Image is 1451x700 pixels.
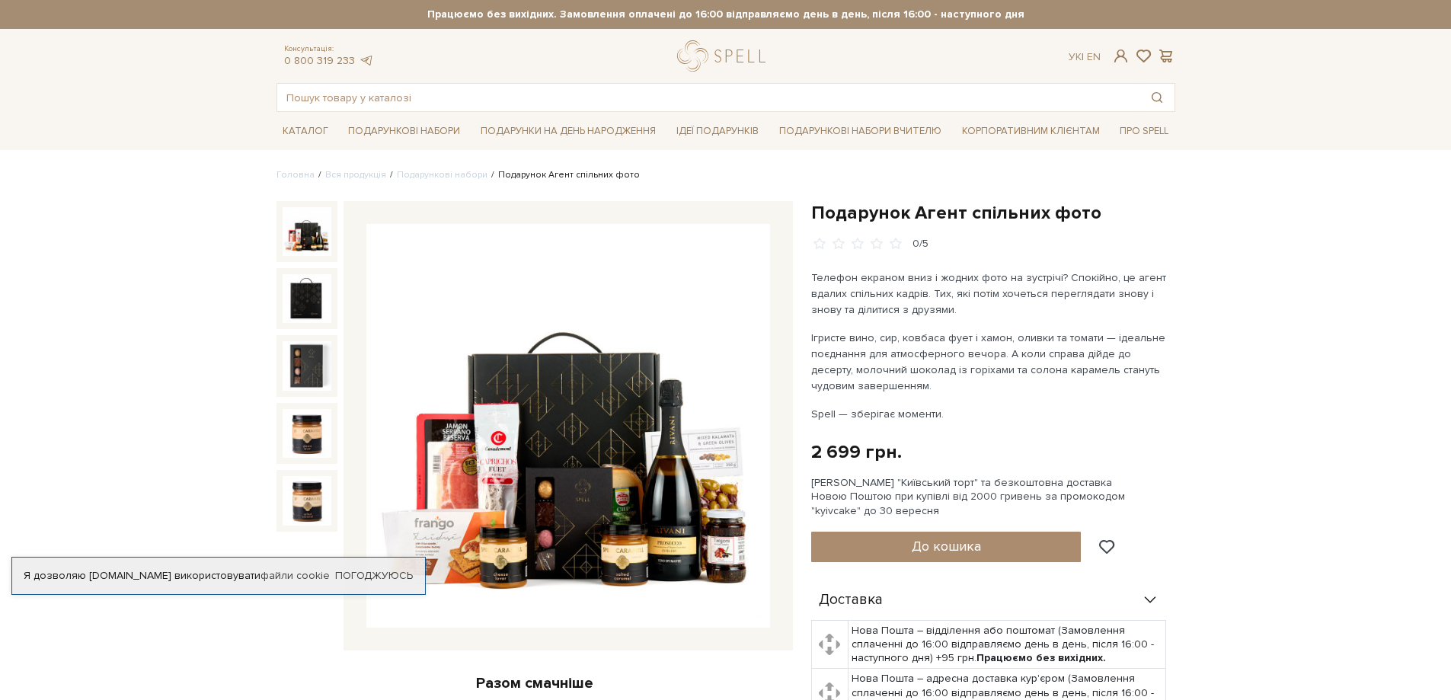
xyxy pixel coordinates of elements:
[487,168,640,182] li: Подарунок Агент спільних фото
[677,40,772,72] a: logo
[976,651,1106,664] b: Працюємо без вихідних.
[811,532,1082,562] button: До кошика
[276,169,315,181] a: Головна
[1087,50,1101,63] a: En
[1139,84,1175,111] button: Пошук товару у каталозі
[670,120,765,143] a: Ідеї подарунків
[1082,50,1084,63] span: |
[12,569,425,583] div: Я дозволяю [DOMAIN_NAME] використовувати
[912,538,981,555] span: До кошика
[283,341,331,390] img: Подарунок Агент спільних фото
[773,118,948,144] a: Подарункові набори Вчителю
[912,237,928,251] div: 0/5
[283,409,331,458] img: Подарунок Агент спільних фото
[811,270,1168,318] p: Телефон екраном вниз і жодних фото на зустрічі? Спокійно, це агент вдалих спільних кадрів. Тих, я...
[359,54,374,67] a: telegram
[276,8,1175,21] strong: Працюємо без вихідних. Замовлення оплачені до 16:00 відправляємо день в день, після 16:00 - насту...
[811,201,1175,225] h1: Подарунок Агент спільних фото
[397,169,487,181] a: Подарункові набори
[276,673,793,693] div: Разом смачніше
[325,169,386,181] a: Вся продукція
[811,440,902,464] div: 2 699 грн.
[283,476,331,525] img: Подарунок Агент спільних фото
[1069,50,1101,64] div: Ук
[277,84,1139,111] input: Пошук товару у каталозі
[849,620,1166,669] td: Нова Пошта – відділення або поштомат (Замовлення сплаченні до 16:00 відправляємо день в день, піс...
[260,569,330,582] a: файли cookie
[366,224,770,628] img: Подарунок Агент спільних фото
[819,593,883,607] span: Доставка
[335,569,413,583] a: Погоджуюсь
[283,274,331,323] img: Подарунок Агент спільних фото
[475,120,662,143] a: Подарунки на День народження
[1114,120,1175,143] a: Про Spell
[811,476,1175,518] div: [PERSON_NAME] "Київський торт" та безкоштовна доставка Новою Поштою при купівлі від 2000 гривень ...
[284,44,374,54] span: Консультація:
[276,120,334,143] a: Каталог
[811,330,1168,394] p: Ігристе вино, сир, ковбаса фует і хамон, оливки та томати — ідеальне поєднання для атмосферного в...
[342,120,466,143] a: Подарункові набори
[811,406,1168,422] p: Spell — зберігає моменти.
[956,120,1106,143] a: Корпоративним клієнтам
[284,54,355,67] a: 0 800 319 233
[283,207,331,256] img: Подарунок Агент спільних фото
